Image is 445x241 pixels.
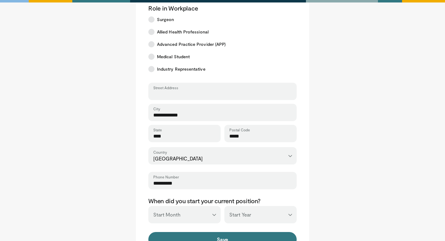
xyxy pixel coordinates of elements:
[148,197,297,205] p: When did you start your current position?
[153,127,162,132] label: State
[153,85,178,90] label: Street Address
[157,16,174,23] span: Surgeon
[148,4,297,12] p: Role in Workplace
[153,174,179,179] label: Phone Number
[157,66,206,72] span: Industry Representative
[229,127,250,132] label: Postal Code
[157,41,226,47] span: Advanced Practice Provider (APP)
[157,54,190,60] span: Medical Student
[153,106,160,111] label: City
[157,29,209,35] span: Allied Health Professional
